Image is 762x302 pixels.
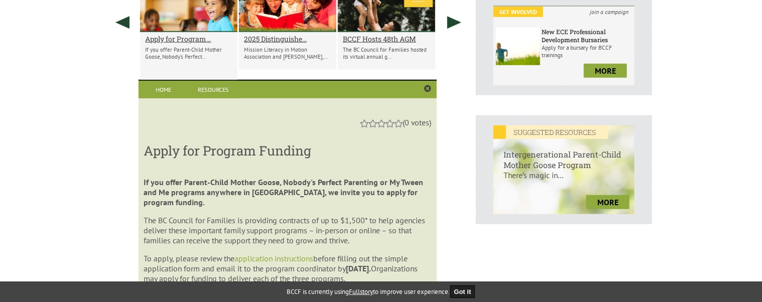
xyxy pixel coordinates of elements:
p: The BC Council for Families hosted its virtual annual g... [343,46,430,60]
a: more [584,64,627,78]
p: Apply for a bursary for BCCF trainings [542,44,632,59]
a: application instructions [234,253,313,263]
button: Got it [450,285,475,298]
a: Apply for Program... [145,34,232,44]
h6: New ECE Professional Development Bursaries [542,28,632,44]
a: 3 [377,120,386,127]
h3: Apply for Program Funding [144,142,431,159]
strong: If you offer Parent-Child Mother Goose, Nobody's Perfect Parenting or My Tween and Me programs an... [144,177,423,207]
a: Close [425,85,432,93]
p: There’s magic in... [493,170,634,190]
p: Mission Literacy in Motion Association and [PERSON_NAME],... [244,46,331,60]
a: Resources [188,81,238,98]
a: 5 [395,120,403,127]
b: [DATE]. [346,263,371,273]
p: To apply, please review the before filling out the simple application form and email it to the pr... [144,253,431,283]
h6: Intergenerational Parent-Child Mother Goose Program [493,139,634,170]
a: 2025 Distinguishe... [244,34,331,44]
a: 4 [386,120,394,127]
a: 2 [369,120,377,127]
span: (0 votes) [403,117,432,127]
a: Fullstory [349,287,373,296]
a: BCCF Hosts 48th AGM [343,34,430,44]
p: If you offer Parent-Child Mother Goose, Nobody's Perfect... [145,46,232,60]
a: more [586,195,629,209]
em: Get Involved [493,7,543,17]
i: join a campaign [584,7,634,17]
p: The BC Council for Families is providing contracts of up to $1,500* to help agencies deliver thes... [144,215,431,245]
a: Home [139,81,188,98]
a: 1 [360,120,368,127]
em: SUGGESTED RESOURCES [493,125,608,139]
